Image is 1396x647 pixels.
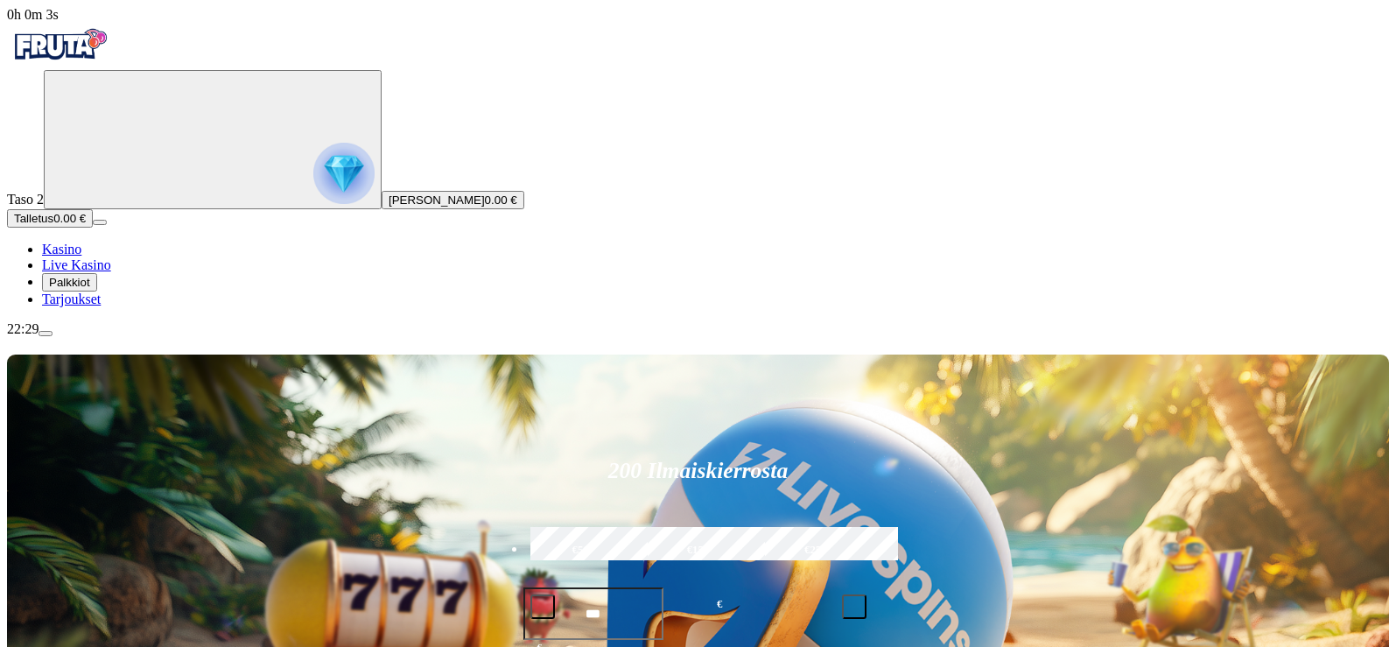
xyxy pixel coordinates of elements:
[485,193,517,207] span: 0.00 €
[42,257,111,272] a: Live Kasino
[7,242,1389,307] nav: Main menu
[42,242,81,257] a: Kasino
[7,7,59,22] span: user session time
[7,23,1389,307] nav: Primary
[42,273,97,292] button: Palkkiot
[717,596,722,613] span: €
[7,54,112,69] a: Fruta
[7,192,44,207] span: Taso 2
[530,594,555,619] button: minus icon
[42,292,101,306] a: Tarjoukset
[313,143,375,204] img: reward progress
[53,212,86,225] span: 0.00 €
[14,212,53,225] span: Talletus
[643,524,753,575] label: €150
[526,524,635,575] label: €50
[7,209,93,228] button: Talletusplus icon0.00 €
[761,524,870,575] label: €250
[44,70,382,209] button: reward progress
[382,191,524,209] button: [PERSON_NAME]0.00 €
[49,276,90,289] span: Palkkiot
[39,331,53,336] button: menu
[389,193,485,207] span: [PERSON_NAME]
[93,220,107,225] button: menu
[7,23,112,67] img: Fruta
[842,594,866,619] button: plus icon
[7,321,39,336] span: 22:29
